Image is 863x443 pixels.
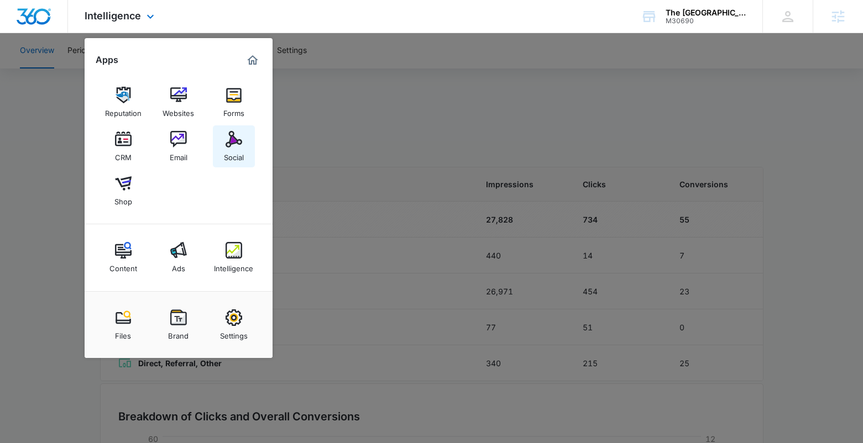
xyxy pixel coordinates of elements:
a: Settings [213,304,255,346]
div: Files [115,326,131,340]
div: account id [666,17,746,25]
a: Ads [158,236,200,278]
a: Websites [158,81,200,123]
div: Reputation [105,103,142,118]
a: Email [158,125,200,167]
a: Forms [213,81,255,123]
div: Ads [172,259,185,273]
a: Reputation [102,81,144,123]
a: Social [213,125,255,167]
div: Social [224,147,244,162]
div: Content [109,259,137,273]
div: CRM [115,147,132,162]
div: Settings [220,326,248,340]
div: Email [170,147,187,162]
div: account name [666,8,746,17]
h2: Apps [96,55,118,65]
a: Intelligence [213,236,255,278]
a: Shop [102,170,144,212]
a: Files [102,304,144,346]
a: Marketing 360® Dashboard [244,51,261,69]
div: Websites [163,103,194,118]
div: Shop [114,192,132,206]
a: CRM [102,125,144,167]
span: Intelligence [85,10,141,22]
div: Brand [168,326,189,340]
div: Intelligence [214,259,253,273]
a: Content [102,236,144,278]
a: Brand [158,304,200,346]
div: Forms [223,103,244,118]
